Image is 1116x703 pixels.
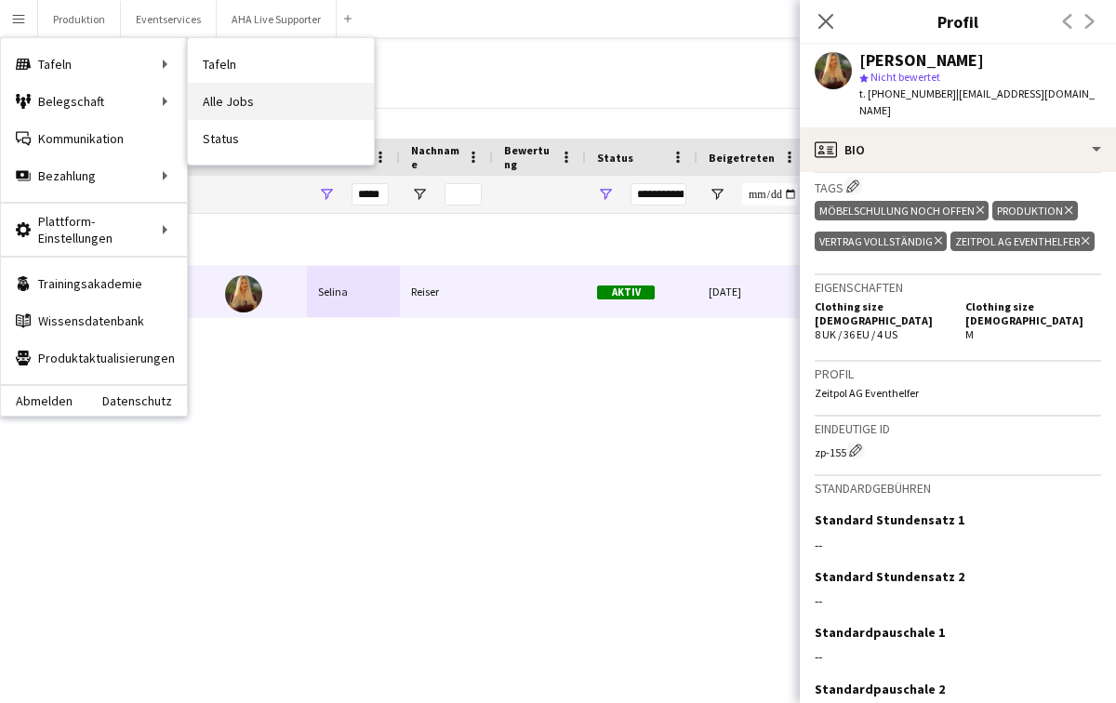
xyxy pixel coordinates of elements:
[815,681,945,697] h3: Standardpauschale 2
[815,201,989,220] div: Möbelschulung noch offen
[597,151,633,165] span: Status
[217,1,337,37] button: AHA Live Supporter
[815,386,1101,400] p: Zeitpol AG Eventhelfer
[815,568,964,585] h3: Standard Stundensatz 2
[815,327,897,341] span: 8 UK / 36 EU / 4 US
[815,279,1101,296] h3: Eigenschaften
[121,1,217,37] button: Eventservices
[1,265,187,302] a: Trainingsakademie
[307,266,400,317] div: Selina
[709,151,775,165] span: Beigetreten
[504,143,552,171] span: Bewertung
[1,157,187,194] div: Bezahlung
[188,46,374,83] a: Tafeln
[950,232,1094,251] div: Zeitpol AG Eventhelfer
[859,86,956,100] span: t. [PHONE_NUMBER]
[815,299,950,327] h5: Clothing size [DEMOGRAPHIC_DATA]
[597,186,614,203] button: Filtermenü öffnen
[870,70,940,84] span: Nicht bewertet
[188,83,374,120] a: Alle Jobs
[815,537,1101,553] div: --
[859,86,1095,117] span: | [EMAIL_ADDRESS][DOMAIN_NAME]
[815,441,1101,459] div: zp-155
[102,393,187,408] a: Datenschutz
[815,511,964,528] h3: Standard Stundensatz 1
[38,1,121,37] button: Produktion
[1,83,187,120] div: Belegschaft
[815,592,1101,609] div: --
[859,52,984,69] div: [PERSON_NAME]
[1,302,187,339] a: Wissensdatenbank
[815,177,1101,196] h3: Tags
[400,266,493,317] div: Reiser
[709,186,725,203] button: Filtermenü öffnen
[800,9,1116,33] h3: Profil
[1,339,187,377] a: Produktaktualisierungen
[697,266,809,317] div: [DATE]
[815,420,1101,437] h3: Eindeutige ID
[188,120,374,157] a: Status
[965,327,974,341] span: M
[1,120,187,157] a: Kommunikation
[445,183,482,206] input: Nachname Filtereingang
[815,648,1101,665] div: --
[1,46,187,83] div: Tafeln
[815,365,1101,382] h3: Profil
[225,275,262,312] img: Selina Reiser
[815,480,1101,497] h3: Standardgebühren
[411,186,428,203] button: Filtermenü öffnen
[411,143,459,171] span: Nachname
[815,232,947,251] div: Vertrag vollständig
[1,211,187,248] div: Plattform-Einstellungen
[965,299,1101,327] h5: Clothing size [DEMOGRAPHIC_DATA]
[815,624,945,641] h3: Standardpauschale 1
[597,285,655,299] span: Aktiv
[742,183,798,206] input: Beigetreten Filtereingang
[800,127,1116,172] div: Bio
[318,186,335,203] button: Filtermenü öffnen
[1,393,73,408] a: Abmelden
[992,201,1077,220] div: Produktion
[352,183,389,206] input: Vorname Filtereingang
